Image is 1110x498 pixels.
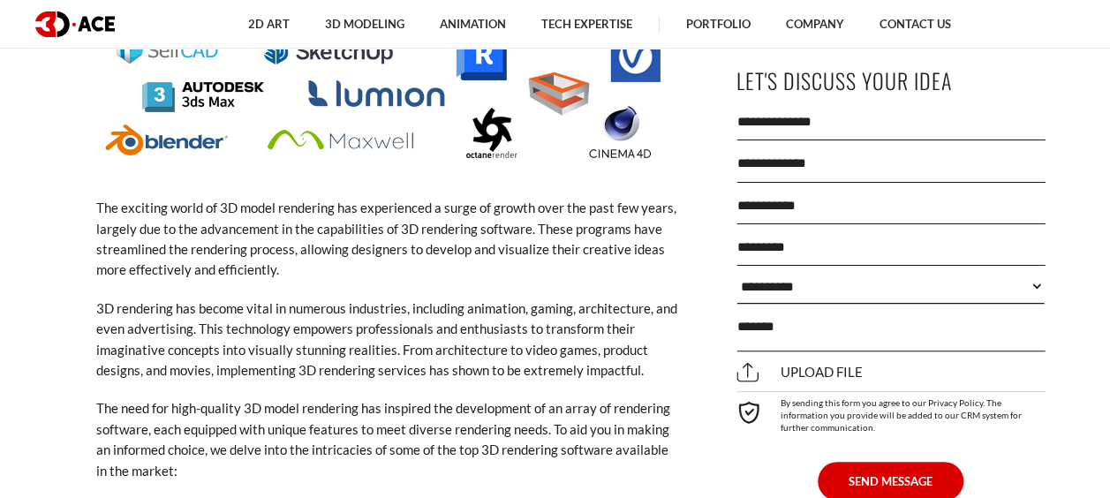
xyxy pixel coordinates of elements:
[736,391,1046,434] div: By sending this form you agree to our Privacy Policy. The information you provide will be added t...
[96,198,679,281] p: The exciting world of 3D model rendering has experienced a surge of growth over the past few year...
[96,17,679,162] img: 3D Model Rendering Software
[736,61,1046,101] p: Let's Discuss Your Idea
[736,365,863,381] span: Upload file
[96,298,679,381] p: 3D rendering has become vital in numerous industries, including animation, gaming, architecture, ...
[35,11,115,37] img: logo dark
[96,398,679,481] p: The need for high-quality 3D model rendering has inspired the development of an array of renderin...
